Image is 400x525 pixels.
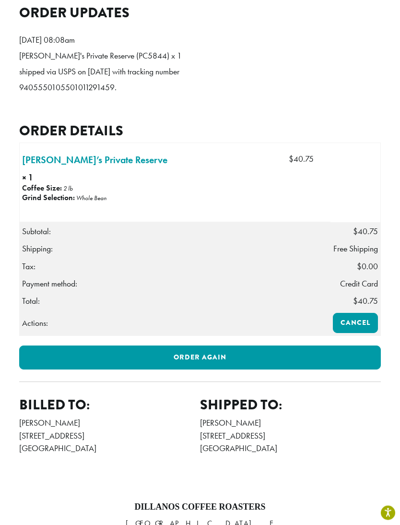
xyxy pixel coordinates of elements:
span: 0.00 [357,262,378,272]
h2: Order updates [19,5,381,22]
p: [DATE] 08:08am [19,33,182,48]
th: Total: [20,293,331,310]
a: [PERSON_NAME]’s Private Reserve [22,153,167,167]
strong: Grind Selection: [22,193,75,203]
th: Payment method: [20,275,331,293]
a: Order again [19,346,381,370]
span: $ [353,227,358,237]
p: Whole Bean [76,194,106,203]
h2: Order details [19,123,381,140]
address: [PERSON_NAME] [STREET_ADDRESS] [GEOGRAPHIC_DATA] [19,417,200,455]
th: Shipping: [20,240,331,258]
span: $ [289,154,294,165]
td: Credit Card [330,275,381,293]
span: 40.75 [353,296,378,307]
h2: Shipped to: [200,397,381,414]
address: [PERSON_NAME] [STREET_ADDRESS] [GEOGRAPHIC_DATA] [200,417,381,455]
td: Free Shipping [330,240,381,258]
strong: × 1 [22,172,83,184]
span: $ [353,296,358,307]
th: Actions: [20,310,331,336]
bdi: 40.75 [289,154,314,165]
th: Tax: [20,258,331,275]
strong: Coffee Size: [22,183,62,193]
span: 40.75 [353,227,378,237]
p: [PERSON_NAME]'s Private Reserve (PC5844) x 1 shipped via USPS on [DATE] with tracking number 9405... [19,48,182,96]
a: Cancel order 361886 [333,313,378,334]
th: Subtotal: [20,223,331,240]
h4: Dillanos Coffee Roasters [7,502,393,513]
span: $ [357,262,362,272]
p: 2 lb [63,185,73,193]
h2: Billed to: [19,397,200,414]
